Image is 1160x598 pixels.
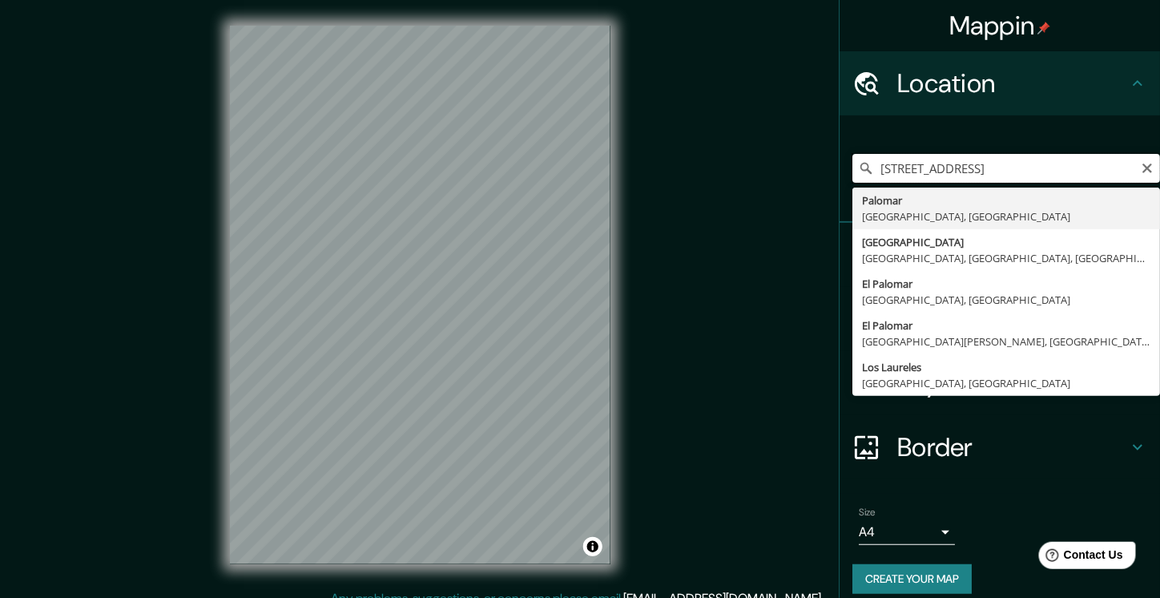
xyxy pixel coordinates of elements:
button: Create your map [852,564,972,594]
h4: Layout [897,367,1128,399]
img: pin-icon.png [1037,22,1050,34]
div: El Palomar [862,276,1150,292]
div: A4 [859,519,955,545]
button: Clear [1141,160,1154,175]
input: Pick your city or area [852,154,1160,183]
iframe: Help widget launcher [1017,535,1142,580]
button: Toggle attribution [583,537,602,556]
div: El Palomar [862,317,1150,333]
div: [GEOGRAPHIC_DATA], [GEOGRAPHIC_DATA] [862,292,1150,308]
div: [GEOGRAPHIC_DATA], [GEOGRAPHIC_DATA], [GEOGRAPHIC_DATA] [862,250,1150,266]
h4: Location [897,67,1128,99]
h4: Border [897,431,1128,463]
div: [GEOGRAPHIC_DATA], [GEOGRAPHIC_DATA] [862,375,1150,391]
div: [GEOGRAPHIC_DATA], [GEOGRAPHIC_DATA] [862,208,1150,224]
div: Palomar [862,192,1150,208]
div: Border [840,415,1160,479]
div: Location [840,51,1160,115]
div: [GEOGRAPHIC_DATA] [862,234,1150,250]
label: Size [859,506,876,519]
div: [GEOGRAPHIC_DATA][PERSON_NAME], [GEOGRAPHIC_DATA] [862,333,1150,350]
h4: Mappin [949,10,1051,42]
div: Style [840,287,1160,351]
div: Pins [840,223,1160,287]
canvas: Map [230,26,610,564]
div: Layout [840,351,1160,415]
div: Los Laureles [862,359,1150,375]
